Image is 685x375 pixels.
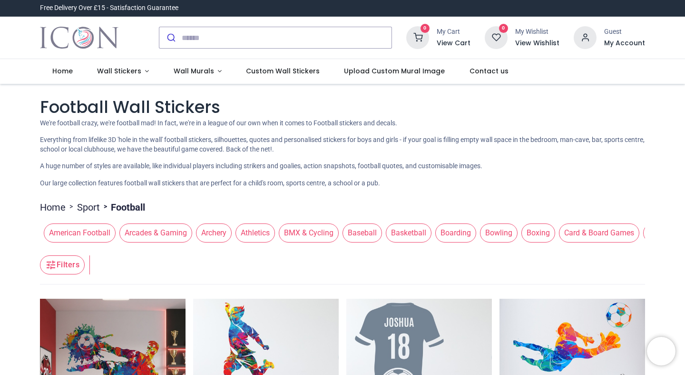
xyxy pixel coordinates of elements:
[499,24,508,33] sup: 0
[518,223,555,243] button: Boxing
[77,201,100,214] a: Sport
[406,33,429,41] a: 0
[559,223,639,243] span: Card & Board Games
[476,223,518,243] button: Bowling
[40,179,645,188] p: Our large collection features football wall stickers that are perfect for a child's room, sports ...
[52,66,73,76] span: Home
[40,24,118,51] a: Logo of Icon Wall Stickers
[647,337,675,365] iframe: Brevo live chat
[85,59,161,84] a: Wall Stickers
[521,223,555,243] span: Boxing
[445,3,645,13] iframe: Customer reviews powered by Trustpilot
[555,223,639,243] button: Card & Board Games
[196,223,232,243] span: Archery
[279,223,339,243] span: BMX & Cycling
[40,119,645,128] p: We're football crazy, we're football mad! In fact, we're in a league of our own when it comes to ...
[386,223,431,243] span: Basketball
[232,223,275,243] button: Athletics
[44,223,116,243] span: American Football
[470,66,509,76] span: Contact us
[437,27,470,37] div: My Cart
[40,255,85,274] button: Filters
[40,95,645,119] h1: Football Wall Stickers
[480,223,518,243] span: Bowling
[161,59,234,84] a: Wall Murals
[235,223,275,243] span: Athletics
[66,202,77,212] span: >
[485,33,508,41] a: 0
[604,39,645,48] a: My Account
[515,39,559,48] a: View Wishlist
[382,223,431,243] button: Basketball
[159,27,182,48] button: Submit
[435,223,476,243] span: Boarding
[192,223,232,243] button: Archery
[246,66,320,76] span: Custom Wall Stickers
[174,66,214,76] span: Wall Murals
[437,39,470,48] a: View Cart
[639,223,684,243] button: Climbing
[40,24,118,51] img: Icon Wall Stickers
[40,201,66,214] a: Home
[515,27,559,37] div: My Wishlist
[40,3,178,13] div: Free Delivery Over £15 - Satisfaction Guarantee
[342,223,382,243] span: Baseball
[40,162,645,171] p: A huge number of styles are available, like individual players including strikers and goalies, ac...
[116,223,192,243] button: Arcades & Gaming
[421,24,430,33] sup: 0
[97,66,141,76] span: Wall Stickers
[275,223,339,243] button: BMX & Cycling
[643,223,684,243] span: Climbing
[119,223,192,243] span: Arcades & Gaming
[431,223,476,243] button: Boarding
[100,202,111,212] span: >
[344,66,445,76] span: Upload Custom Mural Image
[604,27,645,37] div: Guest
[40,135,645,154] p: Everything from lifelike 3D 'hole in the wall' football stickers, silhouettes, quotes and persona...
[100,201,145,214] li: Football
[339,223,382,243] button: Baseball
[40,223,116,243] button: American Football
